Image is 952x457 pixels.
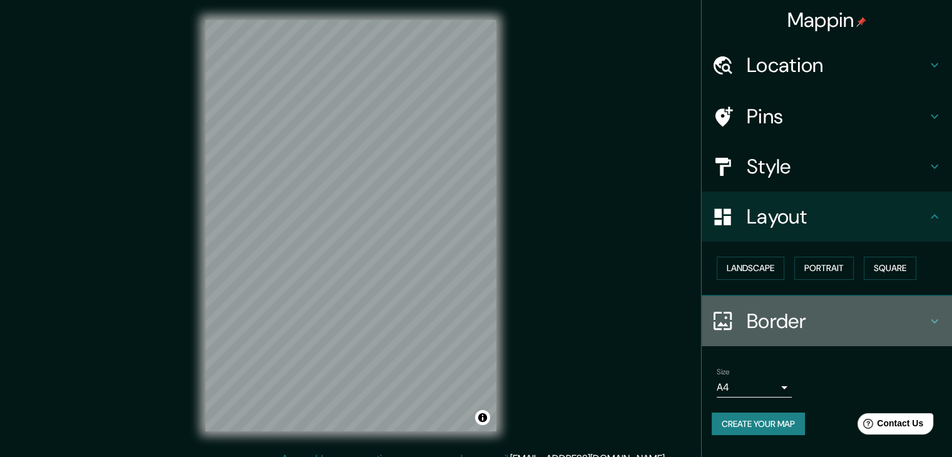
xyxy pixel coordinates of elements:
div: Border [702,296,952,346]
button: Landscape [717,257,784,280]
button: Portrait [794,257,854,280]
label: Size [717,366,730,377]
button: Toggle attribution [475,410,490,425]
h4: Mappin [787,8,867,33]
canvas: Map [205,20,496,431]
iframe: Help widget launcher [841,408,938,443]
div: Location [702,40,952,90]
img: pin-icon.png [856,17,866,27]
h4: Pins [747,104,927,129]
div: Style [702,141,952,192]
h4: Border [747,309,927,334]
div: Layout [702,192,952,242]
h4: Location [747,53,927,78]
h4: Style [747,154,927,179]
div: Pins [702,91,952,141]
button: Create your map [712,413,805,436]
button: Square [864,257,916,280]
h4: Layout [747,204,927,229]
div: A4 [717,377,792,398]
